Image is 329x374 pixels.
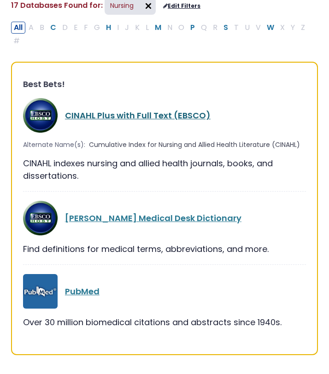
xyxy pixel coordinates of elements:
[65,286,100,297] a: PubMed
[89,140,300,150] span: Cumulative Index for Nursing and Allied Health Literature (CINAHL)
[23,157,306,182] div: CINAHL indexes nursing and allied health journals, books, and dissertations.
[23,316,306,328] div: Over 30 million biomedical citations and abstracts since 1940s.
[11,22,25,34] button: All
[221,22,231,34] button: Filter Results S
[65,110,211,121] a: CINAHL Plus with Full Text (EBSCO)
[65,212,241,224] a: [PERSON_NAME] Medical Desk Dictionary
[152,22,164,34] button: Filter Results M
[11,21,309,46] div: Alpha-list to filter by first letter of database name
[23,140,85,150] span: Alternate Name(s):
[47,22,59,34] button: Filter Results C
[264,22,277,34] button: Filter Results W
[163,3,200,9] a: Edit Filters
[23,243,306,255] div: Find definitions for medical terms, abbreviations, and more.
[103,22,114,34] button: Filter Results H
[188,22,198,34] button: Filter Results P
[23,79,306,89] h3: Best Bets!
